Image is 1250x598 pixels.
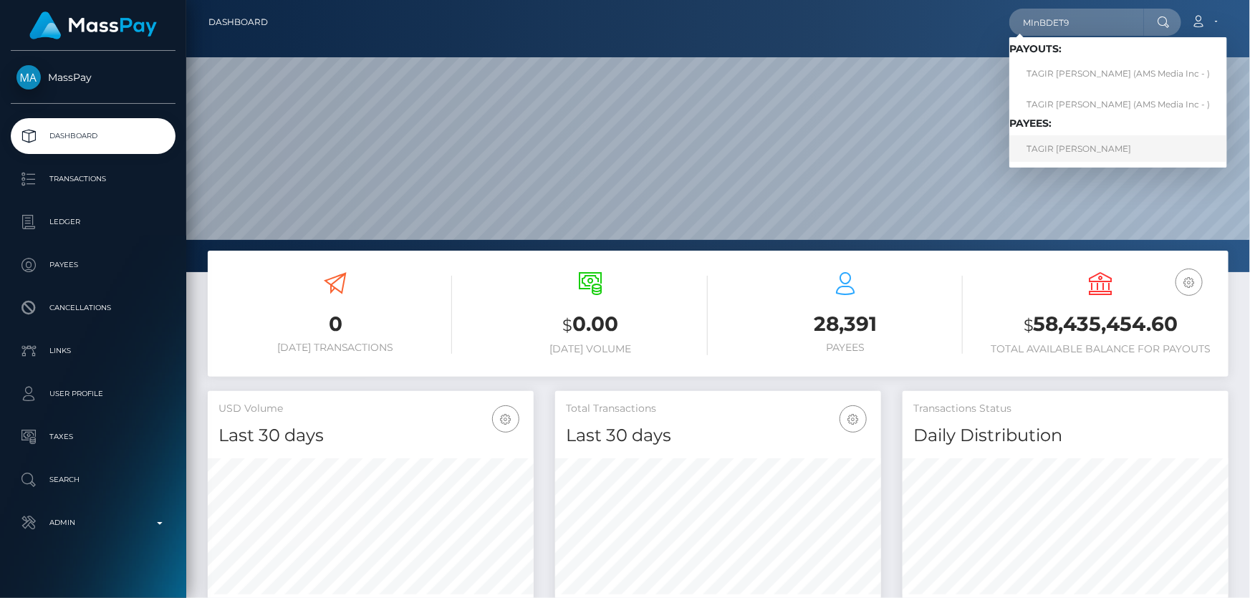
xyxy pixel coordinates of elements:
img: MassPay Logo [29,11,157,39]
h6: Payees [729,342,963,354]
h6: [DATE] Volume [473,343,707,355]
p: Admin [16,512,170,534]
a: TAGIR [PERSON_NAME] (AMS Media Inc - ) [1009,91,1227,117]
h6: [DATE] Transactions [218,342,452,354]
p: Taxes [16,426,170,448]
p: Cancellations [16,297,170,319]
p: Ledger [16,211,170,233]
p: User Profile [16,383,170,405]
input: Search... [1009,9,1144,36]
p: Dashboard [16,125,170,147]
a: Transactions [11,161,176,197]
h3: 28,391 [729,310,963,338]
h4: Last 30 days [566,423,870,448]
span: MassPay [11,71,176,84]
h4: Last 30 days [218,423,523,448]
h5: Transactions Status [913,402,1218,416]
h4: Daily Distribution [913,423,1218,448]
h3: 0.00 [473,310,707,339]
small: $ [562,315,572,335]
a: Ledger [11,204,176,240]
a: Cancellations [11,290,176,326]
a: User Profile [11,376,176,412]
h6: Payouts: [1009,43,1227,55]
p: Transactions [16,168,170,190]
a: Links [11,333,176,369]
p: Links [16,340,170,362]
h3: 58,435,454.60 [984,310,1218,339]
h6: Total Available Balance for Payouts [984,343,1218,355]
a: Taxes [11,419,176,455]
a: TAGIR [PERSON_NAME] [1009,135,1227,162]
h3: 0 [218,310,452,338]
h6: Payees: [1009,117,1227,130]
a: TAGIR [PERSON_NAME] (AMS Media Inc - ) [1009,61,1227,87]
p: Search [16,469,170,491]
small: $ [1024,315,1034,335]
h5: USD Volume [218,402,523,416]
p: Payees [16,254,170,276]
h5: Total Transactions [566,402,870,416]
a: Payees [11,247,176,283]
a: Search [11,462,176,498]
a: Dashboard [208,7,268,37]
a: Dashboard [11,118,176,154]
a: Admin [11,505,176,541]
img: MassPay [16,65,41,90]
